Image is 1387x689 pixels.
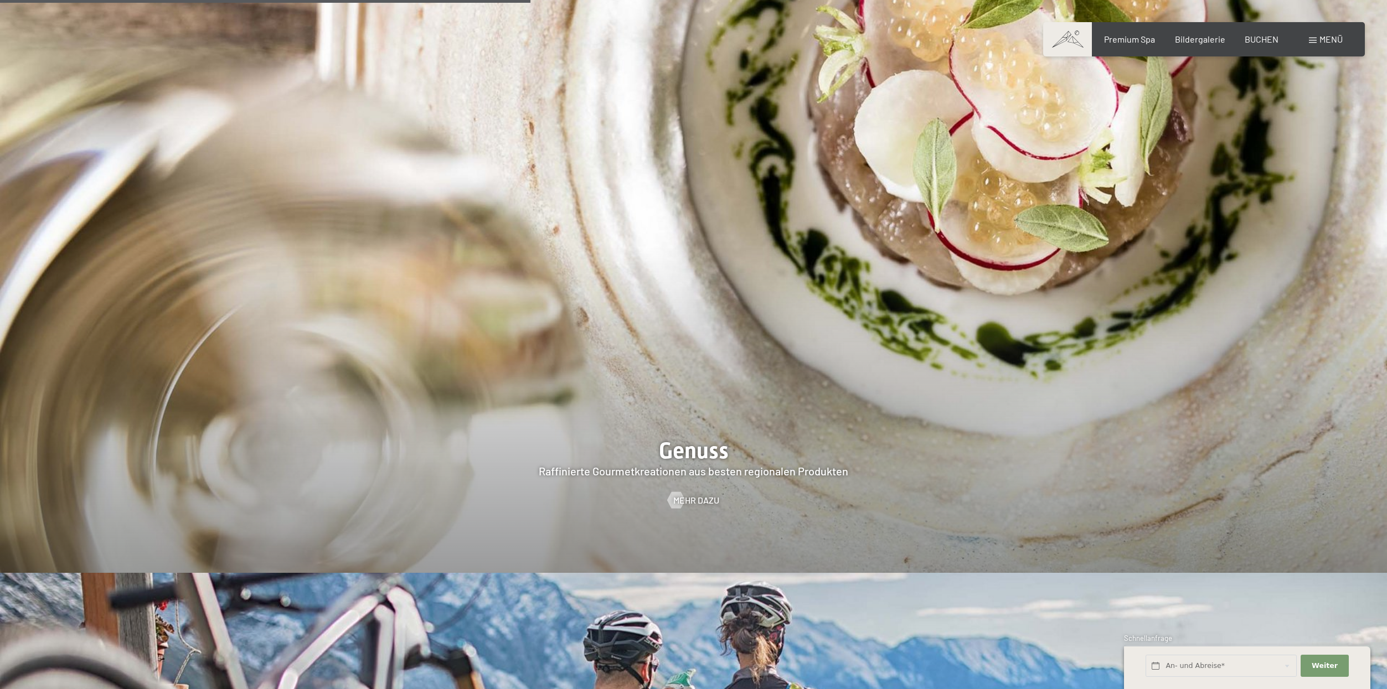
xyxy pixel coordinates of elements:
span: Menü [1319,34,1343,44]
a: Bildergalerie [1175,34,1225,44]
a: BUCHEN [1245,34,1278,44]
a: Mehr dazu [668,494,719,506]
a: Premium Spa [1104,34,1155,44]
span: Mehr dazu [673,494,719,506]
button: Weiter [1301,655,1348,677]
span: Schnellanfrage [1124,634,1172,643]
span: Weiter [1312,661,1338,671]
